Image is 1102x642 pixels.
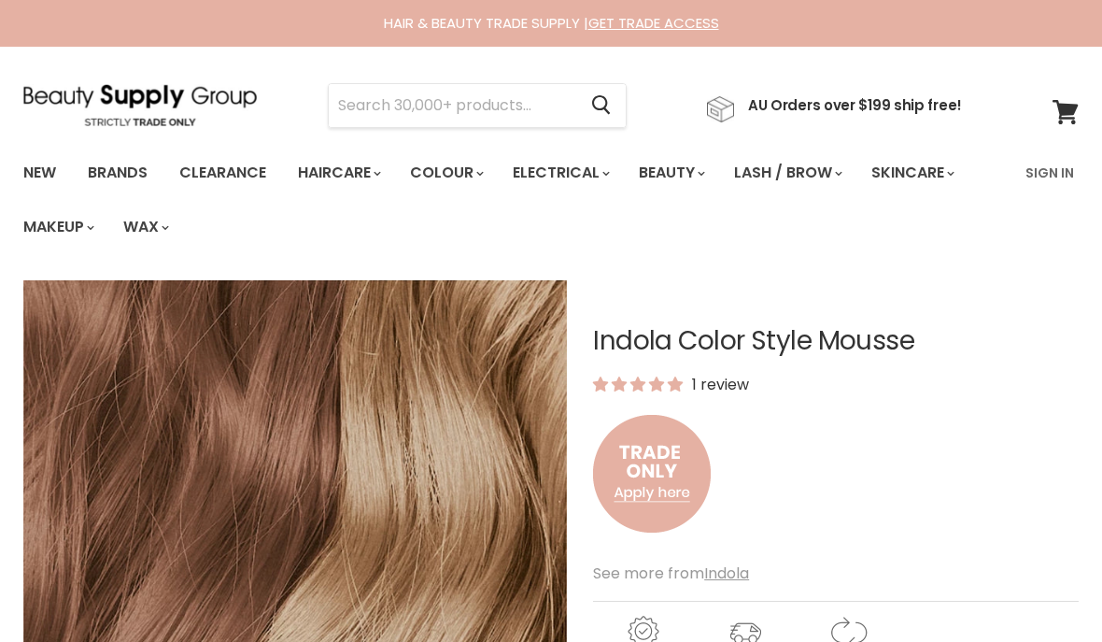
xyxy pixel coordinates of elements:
[588,13,719,33] a: GET TRADE ACCESS
[9,207,106,247] a: Makeup
[720,153,854,193] a: Lash / Brow
[109,207,180,247] a: Wax
[593,327,1079,356] h1: Indola Color Style Mousse
[9,153,70,193] a: New
[686,374,749,395] span: 1 review
[1009,554,1083,623] iframe: Gorgias live chat messenger
[396,153,495,193] a: Colour
[165,153,280,193] a: Clearance
[328,83,627,128] form: Product
[74,153,162,193] a: Brands
[593,563,749,584] span: See more from
[9,146,1014,254] ul: Main menu
[625,153,716,193] a: Beauty
[499,153,621,193] a: Electrical
[576,84,626,127] button: Search
[1014,153,1085,193] a: Sign In
[857,153,966,193] a: Skincare
[704,563,749,584] a: Indola
[284,153,392,193] a: Haircare
[593,374,686,395] span: 5.00 stars
[593,396,711,551] img: to.png
[329,84,576,127] input: Search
